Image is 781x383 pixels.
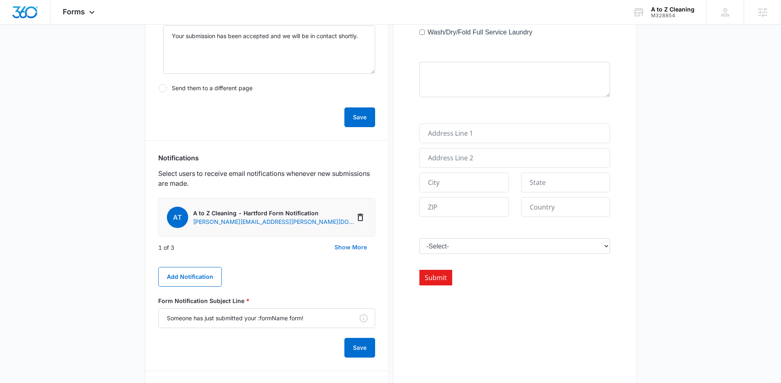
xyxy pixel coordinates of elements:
[8,151,118,161] label: Pick Up and Delivery Laundry Service
[167,207,188,228] span: At
[158,84,375,93] label: Send them to a different page
[158,169,375,188] p: Select users to receive email notifications whenever new submissions are made.
[193,209,355,217] p: A to Z Cleaning - Hartford Form Notification
[193,217,355,226] p: [PERSON_NAME][EMAIL_ADDRESS][PERSON_NAME][DOMAIN_NAME]
[158,243,174,252] p: 1 of 3
[651,6,694,13] div: account name
[355,211,367,224] button: Delete Notification
[63,7,85,16] span: Forms
[163,25,375,74] textarea: Message
[158,296,375,305] label: Form Notification Subject Line
[344,107,375,127] button: Save
[158,267,222,287] button: Add Notification
[8,177,113,187] label: Wash/Dry/Fold Full Service Laundry
[8,164,70,174] label: Laundromat Services
[158,154,199,162] h3: Notifications
[102,347,191,367] input: Country
[344,338,375,358] button: Save
[326,237,375,257] button: Show More
[102,322,191,342] input: State
[651,13,694,18] div: account id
